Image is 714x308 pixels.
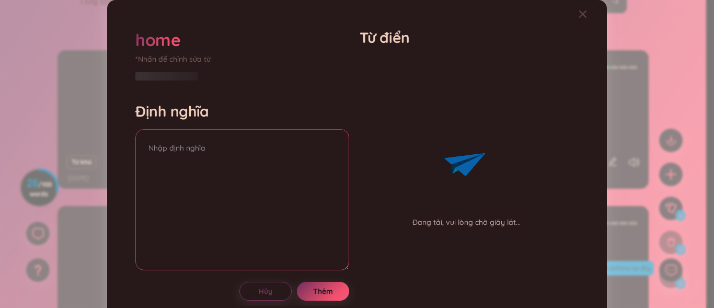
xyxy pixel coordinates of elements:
[135,28,181,51] div: home
[135,53,349,65] div: *Nhấn để chỉnh sửa từ
[412,216,521,228] div: Đang tải, vui lòng chờ giây lát...
[313,286,333,296] span: Thêm
[135,102,349,121] h4: Định nghĩa
[259,286,272,296] span: Hủy
[360,28,573,47] h1: Từ điển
